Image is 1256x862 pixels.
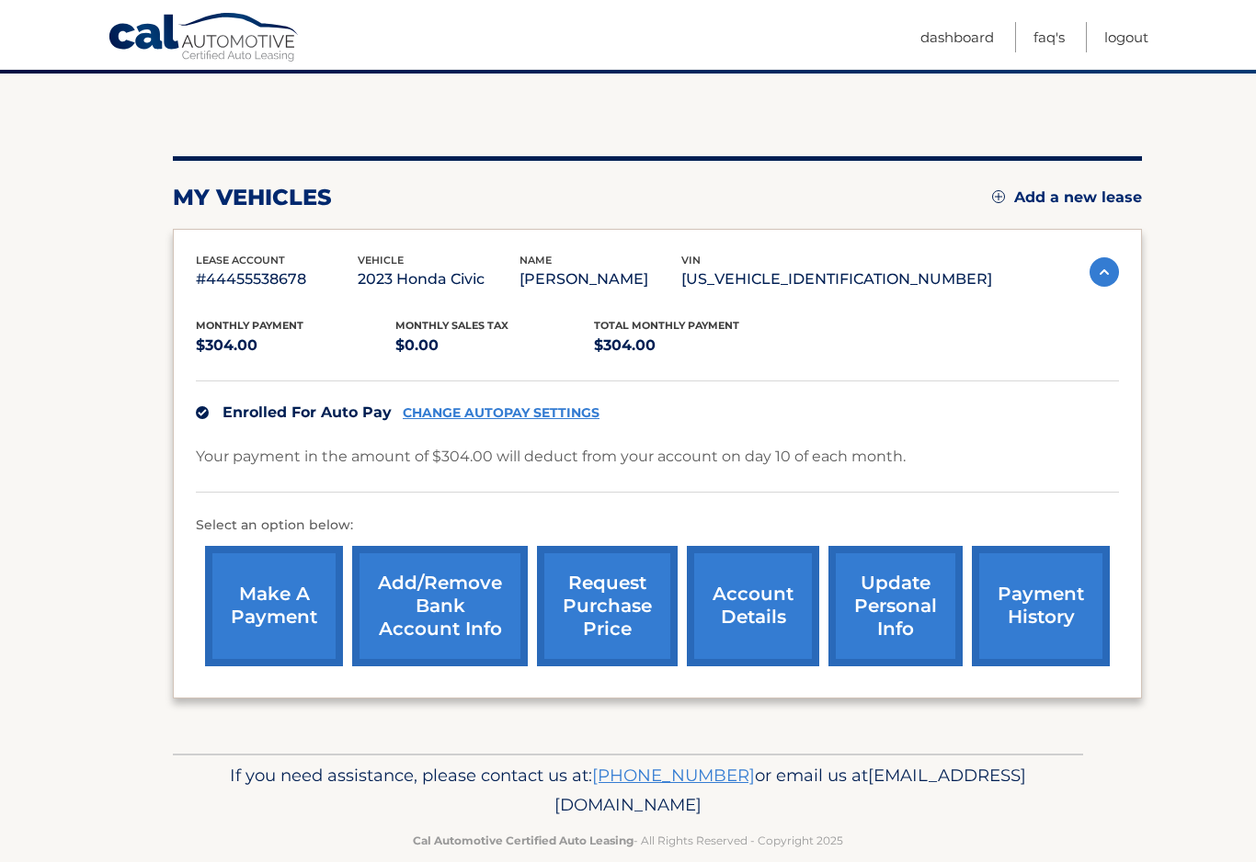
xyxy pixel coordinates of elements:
span: Monthly Payment [196,319,303,332]
span: Monthly sales Tax [395,319,508,332]
span: vehicle [358,254,404,267]
span: Total Monthly Payment [594,319,739,332]
p: Select an option below: [196,515,1119,537]
a: request purchase price [537,546,678,666]
p: [US_VEHICLE_IDENTIFICATION_NUMBER] [681,267,992,292]
p: [PERSON_NAME] [520,267,681,292]
img: add.svg [992,190,1005,203]
a: Add a new lease [992,188,1142,207]
p: $0.00 [395,333,595,358]
span: lease account [196,254,285,267]
span: name [520,254,552,267]
a: CHANGE AUTOPAY SETTINGS [403,405,599,421]
p: Your payment in the amount of $304.00 will deduct from your account on day 10 of each month. [196,444,906,470]
p: $304.00 [196,333,395,358]
p: If you need assistance, please contact us at: or email us at [185,761,1071,820]
a: Dashboard [920,22,994,52]
a: Logout [1104,22,1148,52]
p: #44455538678 [196,267,358,292]
p: $304.00 [594,333,794,358]
a: FAQ's [1033,22,1065,52]
p: - All Rights Reserved - Copyright 2025 [185,831,1071,850]
a: Cal Automotive [108,12,301,65]
a: payment history [972,546,1110,666]
a: make a payment [205,546,343,666]
a: update personal info [828,546,963,666]
span: Enrolled For Auto Pay [223,403,392,421]
a: Add/Remove bank account info [352,546,528,666]
p: 2023 Honda Civic [358,267,520,292]
img: check.svg [196,406,209,419]
img: accordion-active.svg [1090,257,1119,287]
span: vin [681,254,701,267]
h2: my vehicles [173,184,332,211]
a: [PHONE_NUMBER] [592,765,755,786]
strong: Cal Automotive Certified Auto Leasing [413,834,634,847]
a: account details [687,546,819,666]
